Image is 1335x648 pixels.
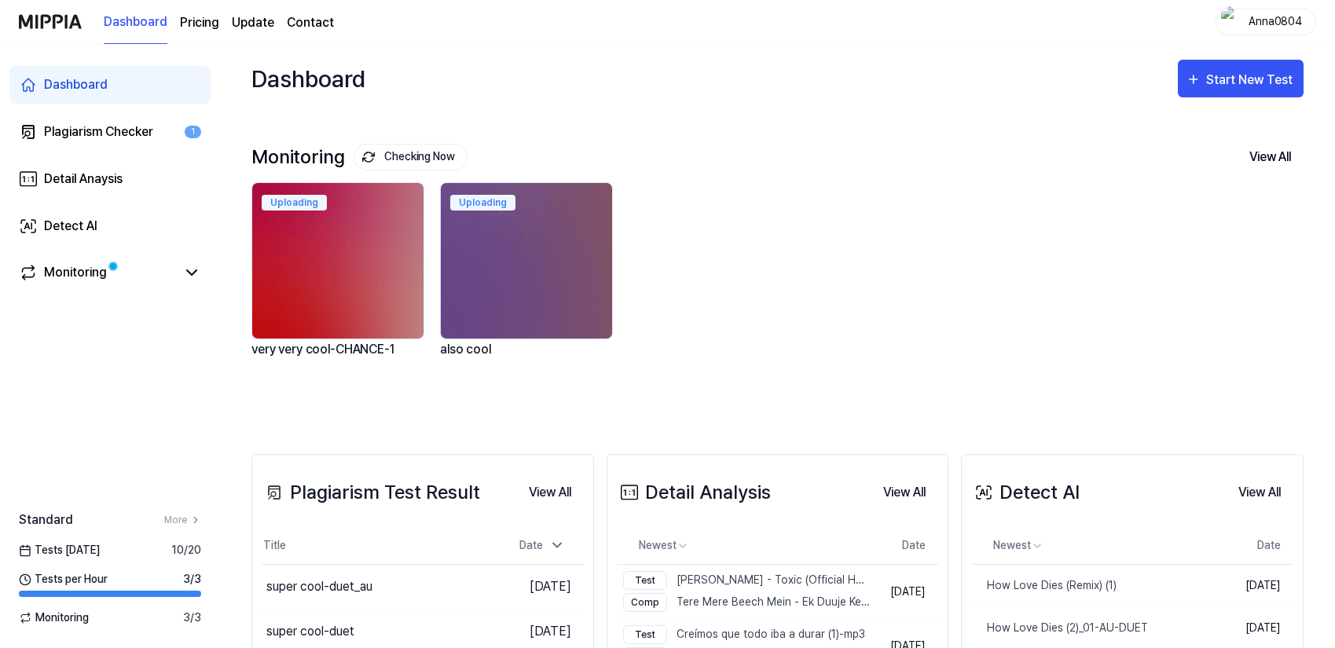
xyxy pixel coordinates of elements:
th: Date [874,527,938,565]
div: Test [623,571,667,590]
a: Plagiarism Checker1 [9,113,211,151]
button: Start New Test [1178,60,1304,97]
div: Detail Analysis [617,478,771,507]
div: Uploading [262,195,327,211]
div: Monitoring [251,144,468,170]
a: Detail Anaysis [9,160,211,198]
div: Dashboard [251,60,365,97]
div: Date [513,533,571,558]
div: Comp [623,593,667,612]
div: Start New Test [1206,70,1296,90]
span: 10 / 20 [171,542,201,558]
a: Detect AI [9,207,211,245]
a: View All [1226,476,1293,508]
div: very very cool-CHANCE-1 [251,339,427,379]
div: [PERSON_NAME] - Toxic (Official HD Video) [623,571,871,590]
div: Detect AI [44,217,97,236]
img: monitoring Icon [362,151,375,163]
a: Monitoring [19,263,176,282]
span: Tests per Hour [19,571,108,588]
button: View All [1237,141,1304,174]
th: Date [1202,527,1293,565]
div: Uploading [450,195,515,211]
button: Checking Now [354,144,468,170]
div: Dashboard [44,75,108,94]
img: backgroundIamge [252,183,424,339]
div: super cool-duet_au [266,577,372,596]
div: super cool-duet [266,622,354,641]
div: Creímos que todo iba a durar (1)-mp3 [623,625,865,644]
button: View All [516,477,584,508]
div: Plagiarism Test Result [262,478,480,507]
div: Test [623,625,667,644]
img: profile [1221,6,1240,38]
a: Dashboard [104,1,167,44]
div: Monitoring [44,263,107,282]
button: View All [871,477,938,508]
a: Test[PERSON_NAME] - Toxic (Official HD Video)CompTere Mere Beech Mein - Ek Duuje Ke Liye - Kamal Ha [617,565,875,618]
span: Tests [DATE] [19,542,100,558]
a: View All [871,476,938,508]
div: Anna0804 [1245,13,1306,30]
a: Contact [287,13,334,32]
a: View All [516,476,584,508]
button: profileAnna0804 [1216,9,1316,35]
a: Update [232,13,274,32]
div: Detail Anaysis [44,170,123,189]
span: Monitoring [19,610,89,626]
span: 3 / 3 [183,610,201,626]
button: Pricing [180,13,219,32]
a: Dashboard [9,66,211,104]
img: backgroundIamge [441,183,612,339]
th: Title [262,527,501,565]
span: 3 / 3 [183,571,201,588]
div: Plagiarism Checker [44,123,153,141]
div: 1 [185,126,201,139]
div: How Love Dies (Remix) (1) [971,577,1117,594]
div: also cool [440,339,616,379]
a: More [164,513,201,527]
a: How Love Dies (Remix) (1) [971,565,1202,606]
td: [DATE] [874,565,938,619]
div: How Love Dies (2)_01-AU-DUET [971,620,1148,636]
div: Detect AI [971,478,1080,507]
div: Tere Mere Beech Mein - Ek Duuje Ke Liye - Kamal Ha [623,593,871,612]
span: Standard [19,511,73,529]
td: [DATE] [1202,565,1293,607]
td: [DATE] [501,565,584,610]
button: View All [1226,477,1293,508]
